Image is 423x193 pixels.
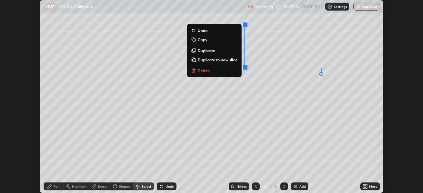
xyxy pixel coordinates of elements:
div: More [369,185,377,188]
div: Eraser [98,185,108,188]
div: Shapes [119,185,130,188]
img: add-slide-button [293,184,298,189]
button: Duplicate [190,47,239,54]
div: Slides [237,185,247,188]
div: Highlight [72,185,87,188]
img: recording.375f2c34.svg [248,4,253,9]
div: / [270,184,272,188]
img: class-settings-icons [327,4,332,9]
button: Undo [190,26,239,34]
p: Duplicate to new slide [198,57,238,62]
p: Copy [198,37,207,42]
p: Undo [198,28,208,33]
div: Add [299,185,306,188]
p: Duplicate [198,48,215,53]
div: Select [141,185,151,188]
button: Delete [190,67,239,75]
p: Delete [198,68,210,73]
div: Undo [166,185,174,188]
p: Settings [334,5,347,8]
div: Pen [54,185,59,188]
div: 9 [274,183,278,189]
p: Recording [254,4,273,9]
p: LIVE [46,4,55,9]
p: COM & Collision 4 [59,4,93,9]
div: 9 [262,184,269,188]
button: Duplicate to new slide [190,56,239,64]
button: End Class [353,3,380,11]
button: Copy [190,36,239,44]
img: end-class-cross [356,4,361,9]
